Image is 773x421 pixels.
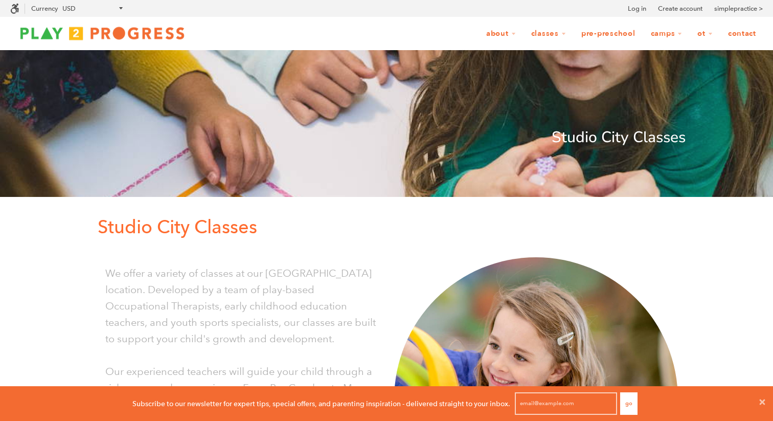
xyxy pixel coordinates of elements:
a: Create account [658,4,702,14]
button: Go [620,392,638,415]
a: Classes [525,24,573,43]
label: Currency [31,5,58,12]
img: Play2Progress logo [10,23,194,43]
p: We offer a variety of classes at our [GEOGRAPHIC_DATA] location. Developed by a team of play-base... [105,265,379,347]
a: Pre-Preschool [575,24,642,43]
a: About [480,24,522,43]
input: email@example.com [515,392,617,415]
p: Subscribe to our newsletter for expert tips, special offers, and parenting inspiration - delivere... [132,398,510,409]
p: Studio City Classes [98,212,686,242]
p: Studio City Classes [87,125,686,150]
a: Contact [721,24,763,43]
a: OT [691,24,719,43]
a: Log in [628,4,646,14]
a: Camps [644,24,689,43]
a: simplepractice > [714,4,763,14]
